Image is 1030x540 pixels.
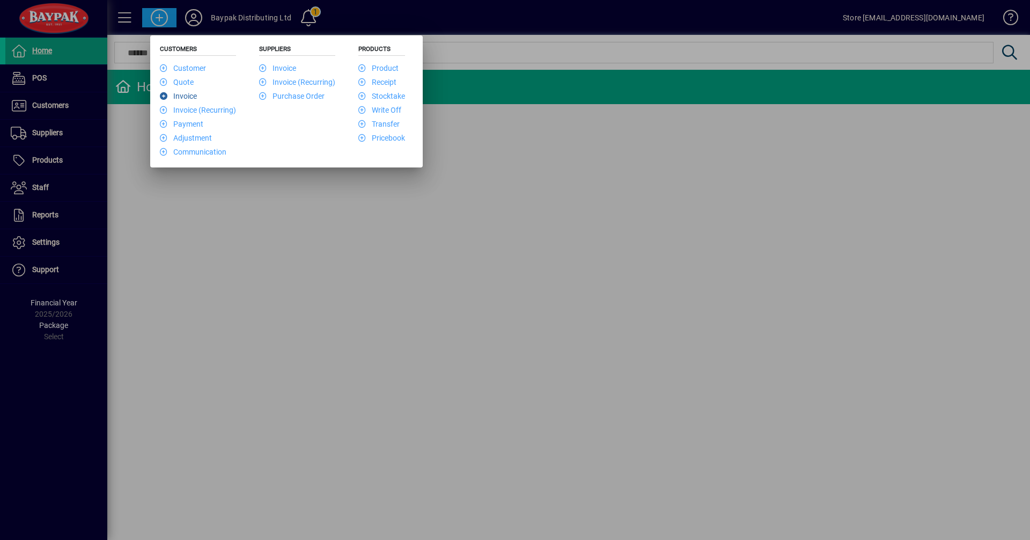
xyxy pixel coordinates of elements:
a: Pricebook [358,134,405,142]
a: Stocktake [358,92,405,100]
a: Transfer [358,120,400,128]
a: Receipt [358,78,396,86]
a: Communication [160,148,226,156]
a: Invoice [160,92,197,100]
a: Invoice (Recurring) [259,78,335,86]
a: Invoice [259,64,296,72]
a: Payment [160,120,203,128]
a: Customer [160,64,206,72]
a: Quote [160,78,194,86]
a: Invoice (Recurring) [160,106,236,114]
a: Write Off [358,106,401,114]
a: Adjustment [160,134,212,142]
h5: Products [358,45,405,56]
h5: Customers [160,45,236,56]
h5: Suppliers [259,45,335,56]
a: Product [358,64,399,72]
a: Purchase Order [259,92,325,100]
